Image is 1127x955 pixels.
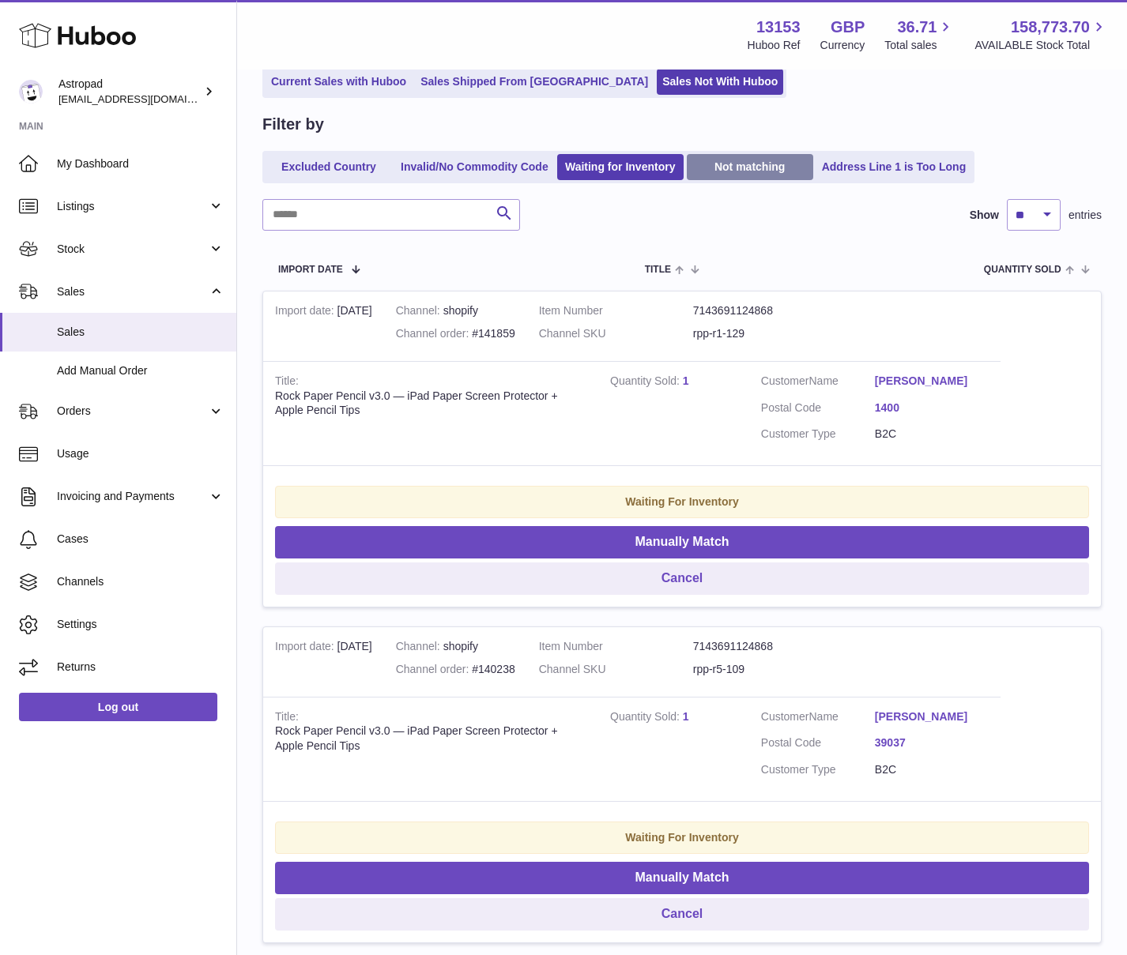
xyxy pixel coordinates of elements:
a: 36.71 Total sales [884,17,955,53]
dt: Item Number [539,303,693,318]
span: 158,773.70 [1011,17,1090,38]
a: Address Line 1 is Too Long [816,154,972,180]
span: Settings [57,617,224,632]
td: [DATE] [263,291,384,361]
a: [PERSON_NAME] [875,709,989,724]
a: Waiting for Inventory [557,154,684,180]
a: Excluded Country [266,154,392,180]
strong: Title [275,710,299,727]
dt: Postal Code [761,735,875,754]
dt: Channel SKU [539,326,693,341]
div: shopify [396,303,515,318]
a: 158,773.70 AVAILABLE Stock Total [974,17,1108,53]
span: Customer [761,710,809,723]
span: Total sales [884,38,955,53]
a: [PERSON_NAME] [875,374,989,389]
span: Returns [57,660,224,675]
strong: Quantity Sold [610,374,683,391]
button: Cancel [275,562,1089,595]
dt: Channel SKU [539,662,693,677]
div: shopify [396,639,515,654]
button: Manually Match [275,526,1089,558]
div: Rock Paper Pencil v3.0 — iPad Paper Screen Protector + Apple Pencil Tips [275,389,586,419]
span: Sales [57,284,208,299]
dd: rpp-r1-129 [693,326,847,341]
a: Sales Shipped From [GEOGRAPHIC_DATA] [415,69,654,95]
a: 1 [683,374,689,387]
strong: Channel order [396,327,473,344]
div: #141859 [396,326,515,341]
dt: Postal Code [761,400,875,419]
dd: 7143691124868 [693,303,847,318]
dd: 7143691124868 [693,639,847,654]
span: Stock [57,242,208,257]
h2: Filter by [262,114,324,135]
dd: B2C [875,762,989,777]
strong: Quantity Sold [610,710,683,727]
div: #140238 [396,662,515,677]
span: [EMAIL_ADDRESS][DOMAIN_NAME] [58,92,232,105]
dt: Customer Type [761,762,875,777]
span: Add Manual Order [57,363,224,378]
span: Listings [57,199,208,214]
div: Astropad [58,77,201,107]
strong: Channel [396,640,443,656]
a: Invalid/No Commodity Code [395,154,554,180]
strong: Import date [275,640,337,656]
span: Quantity Sold [984,265,1061,275]
span: Sales [57,325,224,340]
a: 39037 [875,735,989,750]
span: entries [1069,208,1102,223]
a: Sales Not With Huboo [657,69,783,95]
img: matt@astropad.com [19,80,43,103]
span: Import date [278,265,343,275]
strong: Waiting For Inventory [625,831,738,844]
div: Rock Paper Pencil v3.0 — iPad Paper Screen Protector + Apple Pencil Tips [275,724,586,754]
strong: 13153 [756,17,801,38]
dd: rpp-r5-109 [693,662,847,677]
dt: Item Number [539,639,693,654]
span: Title [645,265,671,275]
strong: Channel order [396,663,473,679]
a: Current Sales with Huboo [266,69,412,95]
button: Cancel [275,898,1089,931]
strong: Import date [275,304,337,321]
span: AVAILABLE Stock Total [974,38,1108,53]
strong: Channel [396,304,443,321]
span: Usage [57,446,224,461]
dt: Name [761,374,875,393]
span: Cases [57,532,224,547]
dt: Customer Type [761,427,875,442]
strong: Title [275,374,299,391]
label: Show [970,208,999,223]
a: Not matching [687,154,813,180]
span: Channels [57,574,224,589]
td: [DATE] [263,627,384,697]
a: Log out [19,693,217,721]
span: Invoicing and Payments [57,489,208,504]
span: 36.71 [897,17,937,38]
span: Customer [761,374,809,387]
strong: GBP [831,17,865,38]
button: Manually Match [275,862,1089,894]
div: Huboo Ref [748,38,801,53]
strong: Waiting For Inventory [625,495,738,508]
dt: Name [761,709,875,728]
dd: B2C [875,427,989,442]
span: Orders [57,404,208,419]
a: 1400 [875,400,989,415]
div: Currency [820,38,865,53]
span: My Dashboard [57,156,224,171]
a: 1 [683,710,689,723]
